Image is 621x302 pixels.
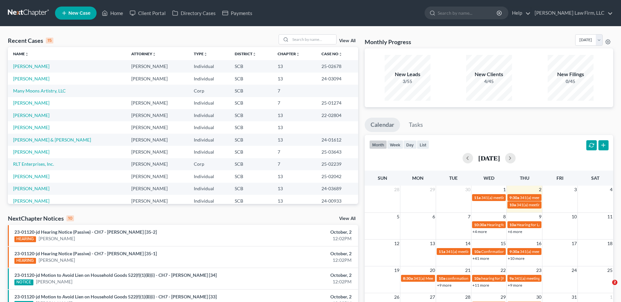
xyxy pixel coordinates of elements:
[189,85,230,97] td: Corp
[229,170,272,182] td: SCB
[446,276,554,281] span: confirmation hearing for [PERSON_NAME] & [PERSON_NAME]
[229,109,272,121] td: SCB
[520,175,529,181] span: Thu
[13,186,49,191] a: [PERSON_NAME]
[235,51,256,56] a: Districtunfold_more
[39,235,75,242] a: [PERSON_NAME]
[68,11,90,16] span: New Case
[574,186,577,193] span: 3
[316,97,358,109] td: 25-01274
[316,73,358,85] td: 24-03094
[502,186,506,193] span: 1
[508,283,522,288] a: +9 more
[272,73,316,85] td: 13
[229,60,272,72] td: SCB
[229,134,272,146] td: SCB
[466,71,512,78] div: New Clients
[429,266,436,274] span: 20
[272,97,316,109] td: 7
[189,109,230,121] td: Individual
[508,256,524,261] a: +10 more
[316,183,358,195] td: 24-03689
[25,52,29,56] i: unfold_more
[514,276,577,281] span: 341(a) meeting for [PERSON_NAME]
[393,266,400,274] span: 19
[244,229,352,235] div: October, 2
[369,140,387,149] button: month
[126,7,169,19] a: Client Portal
[474,222,486,227] span: 10:30a
[607,240,613,247] span: 18
[13,198,49,204] a: [PERSON_NAME]
[244,257,352,263] div: 12:02PM
[66,215,74,221] div: 10
[189,97,230,109] td: Individual
[13,161,54,167] a: RLT Enterprises, Inc.
[478,155,500,161] h2: [DATE]
[316,134,358,146] td: 24-01612
[481,195,544,200] span: 341(a) meeting for [PERSON_NAME]
[487,222,573,227] span: Hearing for [PERSON_NAME] & [PERSON_NAME]
[609,293,613,301] span: 1
[439,249,445,254] span: 11a
[467,213,471,221] span: 7
[152,52,156,56] i: unfold_more
[609,186,613,193] span: 4
[13,137,91,143] a: [PERSON_NAME] & [PERSON_NAME]
[13,174,49,179] a: [PERSON_NAME]
[417,140,429,149] button: list
[446,249,544,254] span: 341(a) meeting for [PERSON_NAME] & [PERSON_NAME]
[189,60,230,72] td: Individual
[194,51,208,56] a: Typeunfold_more
[517,202,580,207] span: 341(a) meeting for [PERSON_NAME]
[508,229,522,234] a: +6 more
[189,170,230,182] td: Individual
[517,222,572,227] span: Hearing for La [PERSON_NAME]
[536,240,542,247] span: 16
[607,213,613,221] span: 11
[13,88,66,93] a: Many Moons Artistry, LLC
[500,293,506,301] span: 29
[229,158,272,170] td: SCB
[531,7,613,19] a: [PERSON_NAME] Law Firm, LLC
[571,240,577,247] span: 17
[378,175,387,181] span: Sun
[465,240,471,247] span: 14
[126,134,189,146] td: [PERSON_NAME]
[432,213,436,221] span: 6
[204,52,208,56] i: unfold_more
[272,134,316,146] td: 13
[46,38,53,43] div: 15
[339,216,356,221] a: View All
[244,250,352,257] div: October, 2
[244,272,352,278] div: October, 2
[189,158,230,170] td: Corp
[509,276,514,281] span: 9a
[536,293,542,301] span: 30
[393,186,400,193] span: 28
[272,195,316,207] td: 13
[272,158,316,170] td: 7
[387,140,403,149] button: week
[403,118,429,132] a: Tasks
[14,294,217,299] a: 23-01120-jd Motion to Avoid Lien on Household Goods 522(f)(1)(B)(i) - CH7 - [PERSON_NAME] [33]
[244,278,352,285] div: 12:02PM
[403,276,413,281] span: 8:30a
[385,71,430,78] div: New Leads
[429,293,436,301] span: 27
[126,146,189,158] td: [PERSON_NAME]
[385,78,430,85] div: 3/55
[36,278,72,285] a: [PERSON_NAME]
[272,109,316,121] td: 13
[396,213,400,221] span: 5
[13,112,49,118] a: [PERSON_NAME]
[472,283,489,288] a: +11 more
[229,85,272,97] td: SCB
[219,7,256,19] a: Payments
[272,60,316,72] td: 13
[607,266,613,274] span: 25
[474,195,481,200] span: 11a
[189,183,230,195] td: Individual
[14,251,157,256] a: 23-01120-jd Hearing Notice (Passive) - CH7 - [PERSON_NAME] [35-1]
[548,78,594,85] div: 0/45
